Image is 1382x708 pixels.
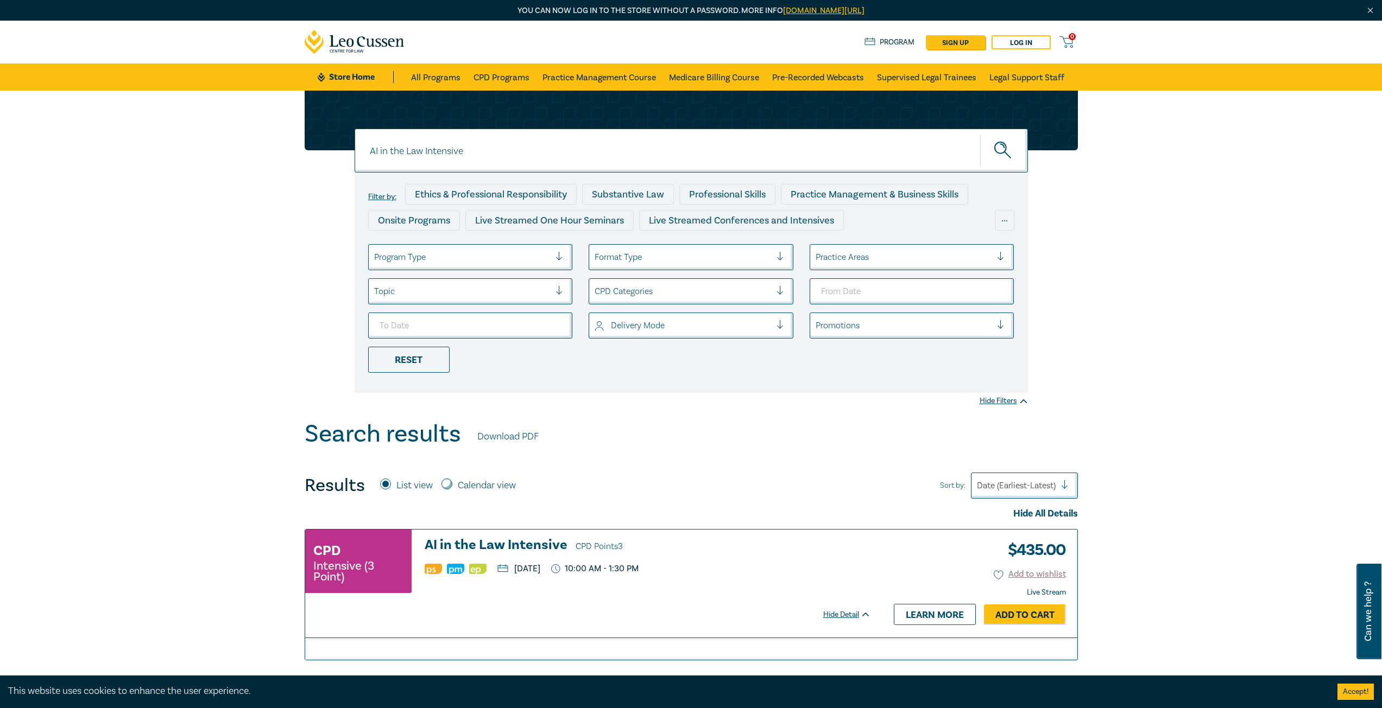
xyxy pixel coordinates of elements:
[781,184,968,205] div: Practice Management & Business Skills
[595,320,597,331] input: select
[595,251,597,263] input: select
[474,63,529,91] a: CPD Programs
[1069,33,1076,40] span: 0
[1363,570,1373,653] span: Can we help ?
[8,684,1321,698] div: This website uses cookies to enhance the user experience.
[477,430,539,444] a: Download PDF
[425,538,871,554] a: AI in the Law Intensive CPD Points3
[368,347,450,373] div: Reset
[542,63,656,91] a: Practice Management Course
[877,63,976,91] a: Supervised Legal Trainees
[305,5,1078,17] p: You can now log in to the store without a password. More info
[810,278,1014,304] input: From Date
[1337,684,1374,700] button: Accept cookies
[305,475,365,496] h4: Results
[469,564,487,574] img: Ethics & Professional Responsibility
[425,538,871,554] h3: AI in the Law Intensive
[551,564,639,574] p: 10:00 AM - 1:30 PM
[816,320,818,331] input: select
[823,609,883,620] div: Hide Detail
[816,251,818,263] input: select
[368,193,396,201] label: Filter by:
[676,236,795,257] div: 10 CPD Point Packages
[411,63,460,91] a: All Programs
[425,564,442,574] img: Professional Skills
[864,36,915,48] a: Program
[447,564,464,574] img: Practice Management & Business Skills
[318,71,393,83] a: Store Home
[772,63,864,91] a: Pre-Recorded Webcasts
[977,480,979,492] input: Sort by
[1027,588,1066,597] strong: Live Stream
[313,541,340,560] h3: CPD
[458,479,516,493] label: Calendar view
[405,184,577,205] div: Ethics & Professional Responsibility
[984,604,1066,625] a: Add to Cart
[669,63,759,91] a: Medicare Billing Course
[595,285,597,297] input: select
[1366,6,1375,15] img: Close
[355,129,1028,173] input: Search for a program title, program description or presenter name
[992,35,1051,49] a: Log in
[576,541,623,552] span: CPD Points 3
[989,63,1064,91] a: Legal Support Staff
[374,251,376,263] input: select
[305,507,1078,521] div: Hide All Details
[546,236,671,257] div: Pre-Recorded Webcasts
[894,604,976,624] a: Learn more
[313,560,403,582] small: Intensive (3 Point)
[1000,538,1066,563] h3: $ 435.00
[926,35,985,49] a: sign up
[995,210,1014,231] div: ...
[783,5,864,16] a: [DOMAIN_NAME][URL]
[679,184,775,205] div: Professional Skills
[800,236,900,257] div: National Programs
[980,396,1028,406] div: Hide Filters
[374,285,376,297] input: select
[368,312,573,339] input: To Date
[368,236,540,257] div: Live Streamed Practical Workshops
[497,564,540,573] p: [DATE]
[940,480,965,492] span: Sort by:
[582,184,674,205] div: Substantive Law
[639,210,844,231] div: Live Streamed Conferences and Intensives
[305,420,461,448] h1: Search results
[396,479,433,493] label: List view
[994,568,1066,581] button: Add to wishlist
[465,210,634,231] div: Live Streamed One Hour Seminars
[368,210,460,231] div: Onsite Programs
